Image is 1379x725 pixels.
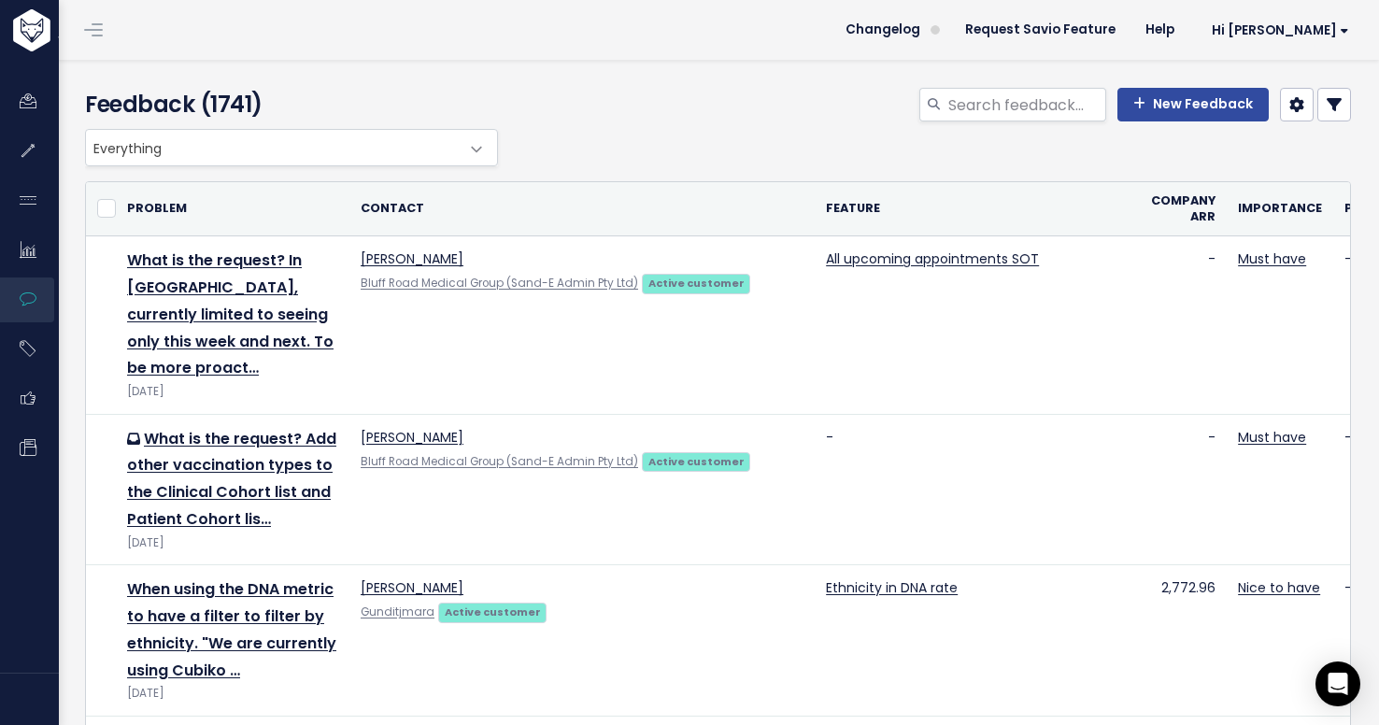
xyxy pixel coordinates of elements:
a: Active customer [642,273,750,291]
div: [DATE] [127,533,338,553]
a: [PERSON_NAME] [361,428,463,447]
th: Contact [349,182,815,236]
a: Hi [PERSON_NAME] [1189,16,1364,45]
span: Changelog [846,23,920,36]
a: Active customer [438,602,547,620]
a: When using the DNA metric to have a filter to filter by ethnicity. "We are currently using Cubiko … [127,578,336,680]
a: Nice to have [1238,578,1320,597]
span: Everything [86,130,460,165]
a: Bluff Road Medical Group (Sand-E Admin Pty Ltd) [361,276,638,291]
td: - [1140,414,1227,565]
a: Bluff Road Medical Group (Sand-E Admin Pty Ltd) [361,454,638,469]
a: Help [1130,16,1189,44]
strong: Active customer [648,454,745,469]
th: Problem [116,182,349,236]
a: What is the request? In [GEOGRAPHIC_DATA], currently limited to seeing only this week and next. T... [127,249,334,378]
a: Gunditjmara [361,604,434,619]
a: [PERSON_NAME] [361,249,463,268]
a: Request Savio Feature [950,16,1130,44]
h4: Feedback (1741) [85,88,489,121]
img: logo-white.9d6f32f41409.svg [8,9,153,51]
div: Open Intercom Messenger [1315,661,1360,706]
a: [PERSON_NAME] [361,578,463,597]
a: What is the request? Add other vaccination types to the Clinical Cohort list and Patient Cohort lis… [127,428,336,530]
input: Search feedback... [946,88,1106,121]
td: - [1140,236,1227,414]
th: Importance [1227,182,1333,236]
th: Company ARR [1140,182,1227,236]
span: Hi [PERSON_NAME] [1212,23,1349,37]
th: Feature [815,182,1140,236]
a: All upcoming appointments SOT [826,249,1039,268]
div: [DATE] [127,684,338,704]
strong: Active customer [648,276,745,291]
a: Active customer [642,451,750,470]
div: [DATE] [127,382,338,402]
strong: Active customer [445,604,541,619]
td: 2,772.96 [1140,565,1227,717]
td: - [815,414,1140,565]
a: Must have [1238,249,1306,268]
a: Ethnicity in DNA rate [826,578,958,597]
a: New Feedback [1117,88,1269,121]
span: Everything [85,129,498,166]
a: Must have [1238,428,1306,447]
